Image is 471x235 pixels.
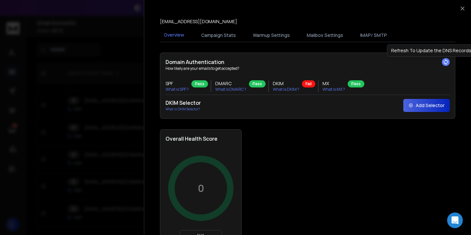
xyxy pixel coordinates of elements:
[403,99,450,112] button: Add Selector
[198,182,204,194] p: 0
[273,80,299,87] h3: DKIM
[166,99,201,107] h2: DKIM Selector
[215,87,246,92] p: What is DMARC ?
[302,80,315,87] div: Fail
[166,135,236,143] h2: Overall Health Score
[447,212,463,228] div: Open Intercom Messenger
[166,66,450,71] p: How likely are your emails to get accepted?
[249,80,266,87] div: Pass
[323,87,345,92] p: What is MX ?
[197,28,240,42] button: Campaign Stats
[249,28,294,42] button: Warmup Settings
[166,87,189,92] p: What is SPF ?
[215,80,246,87] h3: DMARC
[191,80,208,87] div: Pass
[356,28,391,42] button: IMAP/ SMTP
[160,18,237,25] p: [EMAIL_ADDRESS][DOMAIN_NAME]
[323,80,345,87] h3: MX
[166,80,189,87] h3: SPF
[166,107,201,112] p: What is DKIM Selector?
[303,28,347,42] button: Mailbox Settings
[348,80,364,87] div: Pass
[166,58,450,66] h2: Domain Authentication
[160,28,188,43] button: Overview
[273,87,299,92] p: What is DKIM ?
